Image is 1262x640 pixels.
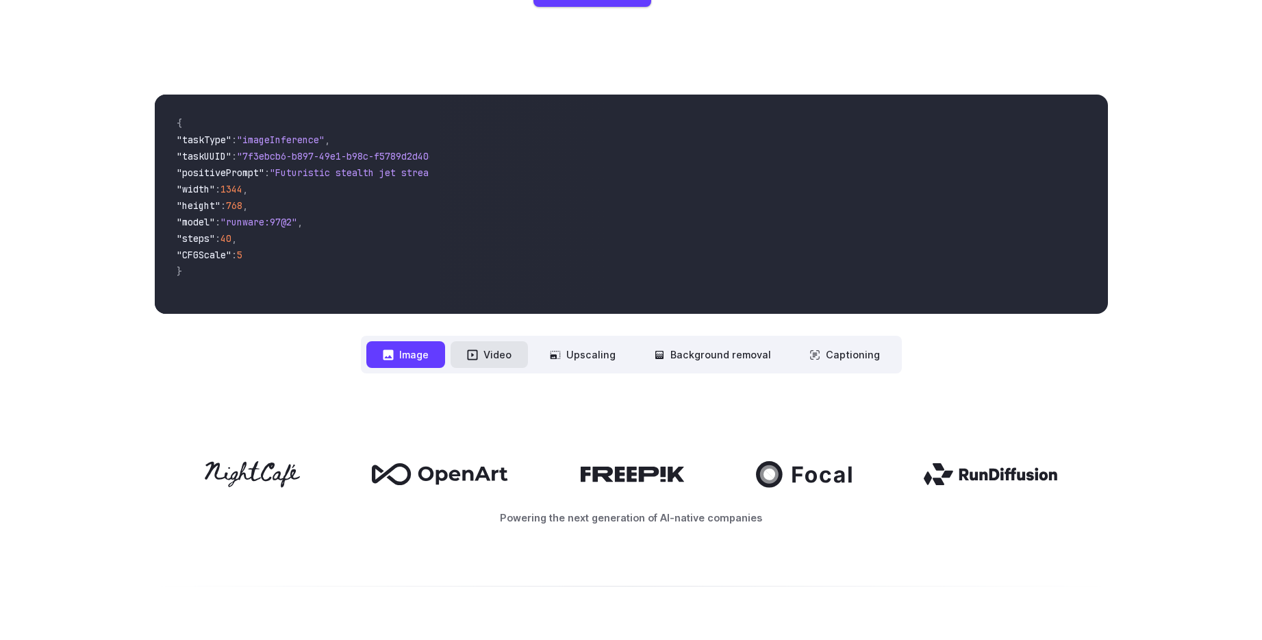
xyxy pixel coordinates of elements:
span: 40 [220,232,231,245]
span: "height" [177,199,220,212]
span: "taskType" [177,134,231,146]
span: } [177,265,182,278]
button: Upscaling [533,341,632,368]
span: : [231,134,237,146]
span: "imageInference" [237,134,325,146]
span: , [325,134,330,146]
span: "taskUUID" [177,150,231,162]
span: "7f3ebcb6-b897-49e1-b98c-f5789d2d40d7" [237,150,445,162]
span: "runware:97@2" [220,216,297,228]
span: : [215,183,220,195]
span: 768 [226,199,242,212]
span: : [215,216,220,228]
p: Powering the next generation of AI-native companies [155,510,1108,526]
button: Captioning [793,341,896,368]
span: : [220,199,226,212]
span: , [242,183,248,195]
span: "Futuristic stealth jet streaking through a neon-lit cityscape with glowing purple exhaust" [270,167,768,179]
span: 5 [237,249,242,261]
button: Image [366,341,445,368]
span: { [177,117,182,130]
span: : [231,150,237,162]
span: : [215,232,220,245]
span: , [297,216,303,228]
button: Video [451,341,528,368]
span: , [242,199,248,212]
button: Background removal [638,341,787,368]
span: 1344 [220,183,242,195]
span: : [231,249,237,261]
span: , [231,232,237,245]
span: "positivePrompt" [177,167,264,179]
span: "CFGScale" [177,249,231,261]
span: "width" [177,183,215,195]
span: : [264,167,270,179]
span: "model" [177,216,215,228]
span: "steps" [177,232,215,245]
